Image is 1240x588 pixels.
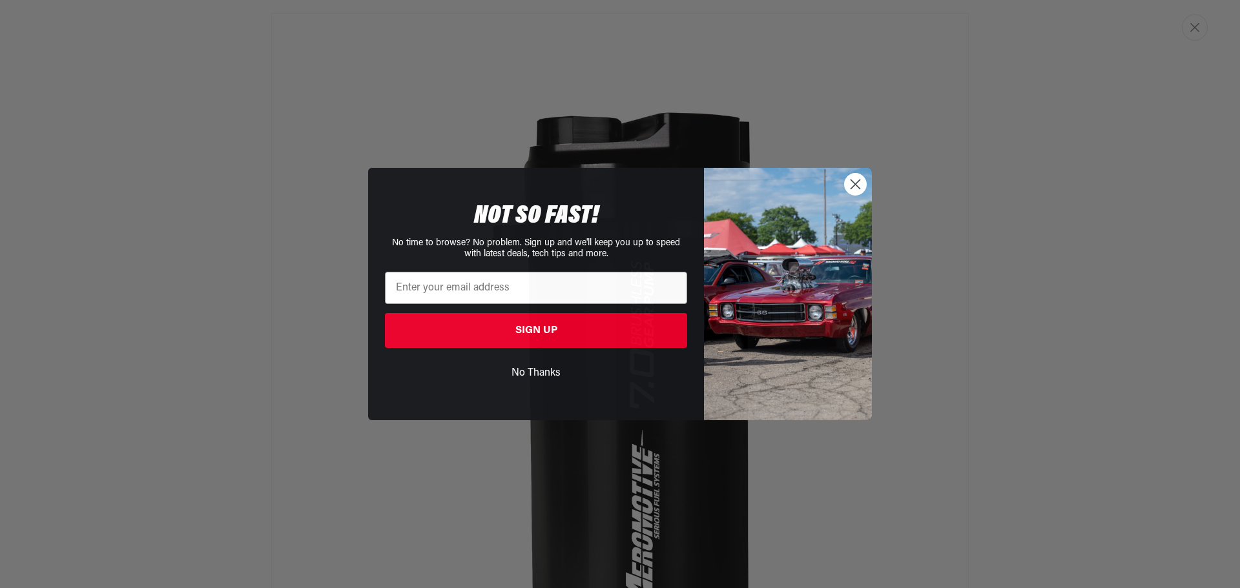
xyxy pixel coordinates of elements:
button: No Thanks [385,361,687,385]
input: Enter your email address [385,272,687,304]
button: Close dialog [844,173,867,196]
button: SIGN UP [385,313,687,348]
span: No time to browse? No problem. Sign up and we'll keep you up to speed with latest deals, tech tip... [392,238,680,259]
span: NOT SO FAST! [474,203,599,229]
img: 85cdd541-2605-488b-b08c-a5ee7b438a35.jpeg [704,168,872,420]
